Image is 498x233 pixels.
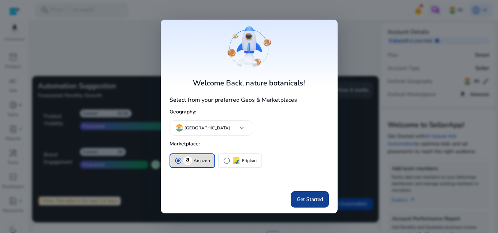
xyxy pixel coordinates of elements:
[176,124,183,132] img: in.svg
[184,125,230,131] p: [GEOGRAPHIC_DATA]
[194,157,210,165] p: Amazon
[232,156,241,165] img: flipkart.svg
[175,157,182,164] span: radio_button_checked
[297,196,323,203] span: Get Started
[242,157,257,165] p: Flipkart
[291,191,329,208] button: Get Started
[223,157,230,164] span: radio_button_unchecked
[237,124,246,132] span: keyboard_arrow_down
[170,138,329,150] h5: Marketplace:
[170,106,329,118] h5: Geography:
[183,156,192,165] img: amazon.svg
